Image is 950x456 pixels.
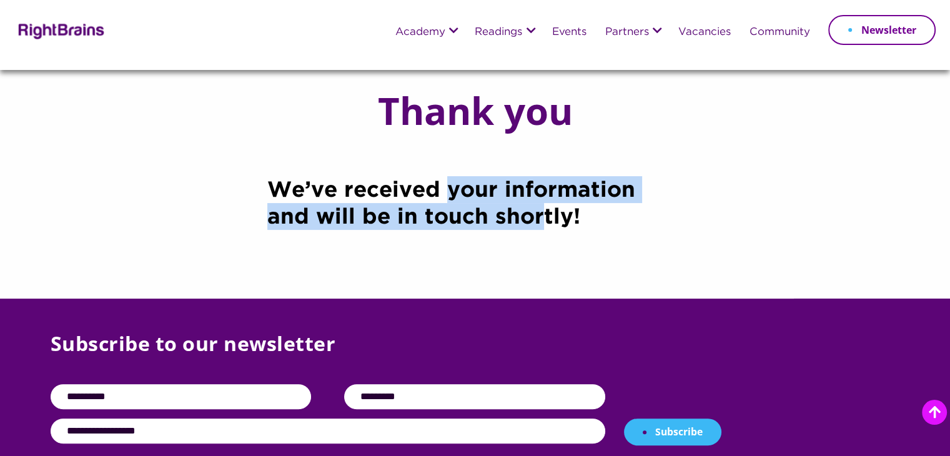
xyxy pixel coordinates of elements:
[678,27,730,38] a: Vacancies
[475,27,522,38] a: Readings
[605,27,648,38] a: Partners
[749,27,809,38] a: Community
[14,21,105,39] img: Rightbrains
[552,27,586,38] a: Events
[51,330,900,384] p: Subscribe to our newsletter
[828,15,936,45] a: Newsletter
[395,27,445,38] a: Academy
[353,90,598,131] h1: Thank you
[624,419,721,446] button: Subscribe
[267,181,635,227] strong: We’ve received your information and will be in touch shortly!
